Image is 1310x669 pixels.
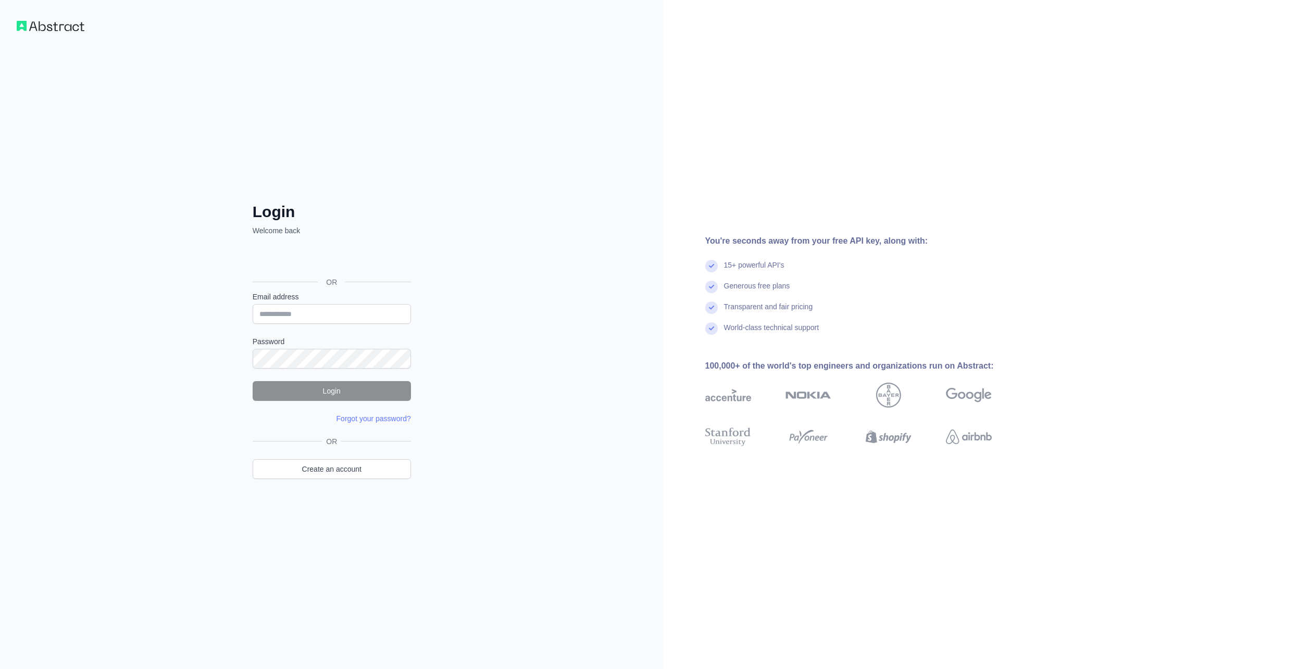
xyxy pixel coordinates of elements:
div: 15+ powerful API's [724,260,784,281]
button: Login [253,381,411,401]
img: accenture [705,383,751,408]
label: Password [253,336,411,347]
h2: Login [253,203,411,221]
span: OR [322,436,341,447]
img: shopify [866,425,912,448]
div: Transparent and fair pricing [724,301,813,322]
span: OR [318,277,345,287]
div: 100,000+ of the world's top engineers and organizations run on Abstract: [705,360,1025,372]
div: Generous free plans [724,281,790,301]
a: Create an account [253,459,411,479]
img: stanford university [705,425,751,448]
label: Email address [253,292,411,302]
p: Welcome back [253,225,411,236]
div: You're seconds away from your free API key, along with: [705,235,1025,247]
img: bayer [876,383,901,408]
div: World-class technical support [724,322,819,343]
img: check mark [705,281,718,293]
img: check mark [705,260,718,272]
img: nokia [785,383,831,408]
img: check mark [705,301,718,314]
iframe: Botón Iniciar sesión con Google [247,247,414,270]
img: payoneer [785,425,831,448]
img: check mark [705,322,718,335]
img: airbnb [946,425,992,448]
a: Forgot your password? [336,414,411,423]
img: google [946,383,992,408]
img: Workflow [17,21,84,31]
